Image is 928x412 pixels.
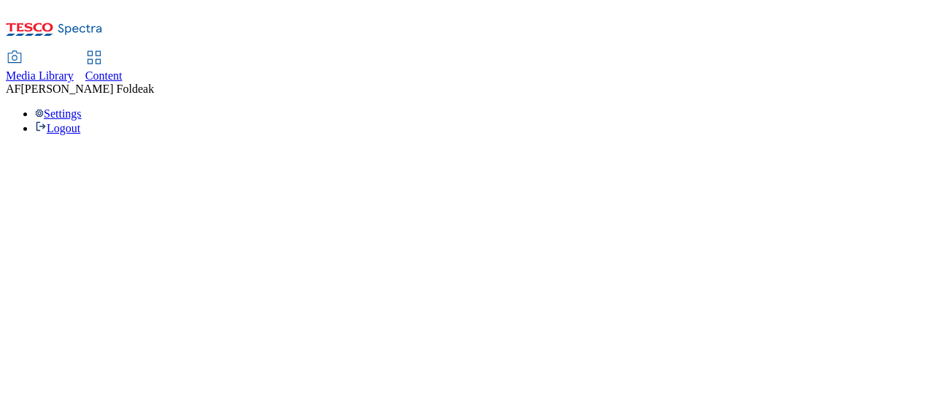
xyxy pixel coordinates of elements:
[6,52,74,83] a: Media Library
[6,69,74,82] span: Media Library
[35,107,82,120] a: Settings
[85,52,123,83] a: Content
[20,83,154,95] span: [PERSON_NAME] Foldeak
[6,83,20,95] span: AF
[35,122,80,134] a: Logout
[85,69,123,82] span: Content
